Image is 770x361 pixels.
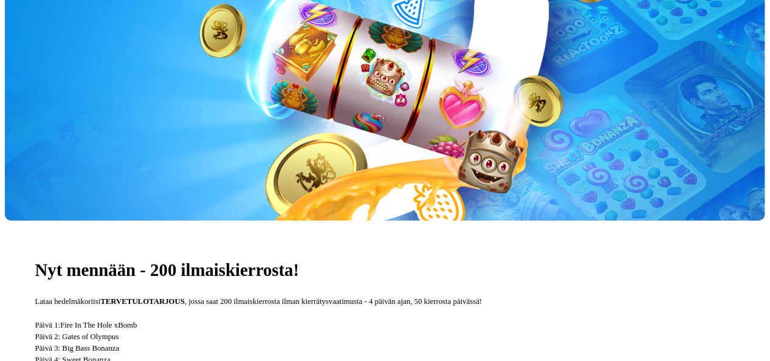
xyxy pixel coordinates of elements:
span: Fire In The Hole xBomb [60,321,137,329]
strong: TERVETULOTARJOUS [100,297,185,306]
p: Lataa hedelmäkoriisi , jossa saat 200 ilmaiskierrosta ilman kierrätysvaatimusta - 4 päivän ajan, ... [35,296,735,308]
h1: Nyt mennään - 200 ilmaiskierrosta! [35,260,735,281]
